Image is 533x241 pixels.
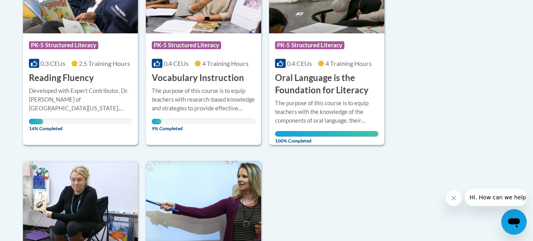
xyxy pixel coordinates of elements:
[29,119,44,131] span: 14% Completed
[152,87,255,113] div: The purpose of this course is to equip teachers with research-based knowledge and strategies to p...
[287,60,312,67] span: 0.4 CEUs
[275,99,378,125] div: The purpose of this course is to equip teachers with the knowledge of the components of oral lang...
[79,60,130,67] span: 2.5 Training Hours
[275,72,378,96] h3: Oral Language is the Foundation for Literacy
[40,60,65,67] span: 0.3 CEUs
[5,6,64,12] span: Hi. How can we help?
[29,72,94,84] h3: Reading Fluency
[164,60,189,67] span: 0.4 CEUs
[446,190,462,206] iframe: Close message
[325,60,372,67] span: 4 Training Hours
[275,131,378,137] div: Your progress
[501,209,527,235] iframe: Button to launch messaging window
[465,189,527,206] iframe: Message from company
[29,87,132,113] div: Developed with Expert Contributor, Dr. [PERSON_NAME] of [GEOGRAPHIC_DATA][US_STATE], [GEOGRAPHIC_...
[275,131,378,144] span: 100% Completed
[152,41,221,49] span: PK-5 Structured Literacy
[275,41,344,49] span: PK-5 Structured Literacy
[152,72,244,84] h3: Vocabulary Instruction
[29,41,98,49] span: PK-5 Structured Literacy
[202,60,248,67] span: 4 Training Hours
[29,119,44,124] div: Your progress
[152,119,161,124] div: Your progress
[152,119,161,131] span: 9% Completed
